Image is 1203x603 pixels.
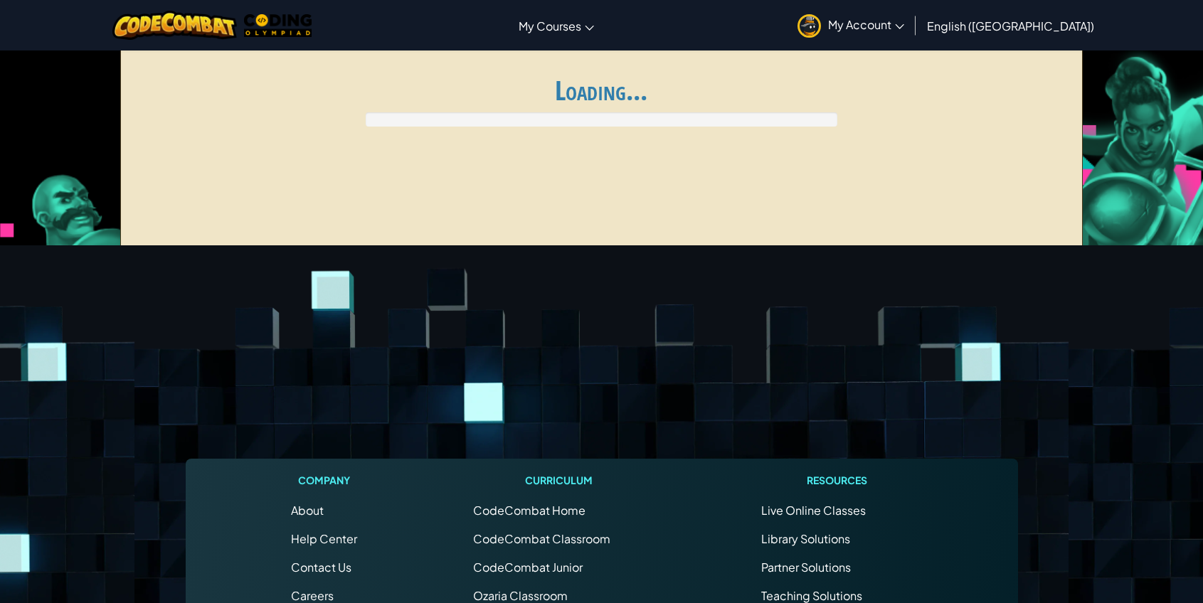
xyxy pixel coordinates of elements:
[761,503,866,518] a: Live Online Classes
[927,18,1094,33] span: English ([GEOGRAPHIC_DATA])
[291,503,324,518] a: About
[790,3,911,48] a: My Account
[761,588,862,603] a: Teaching Solutions
[291,531,357,546] a: Help Center
[291,473,357,488] h1: Company
[920,6,1101,45] a: English ([GEOGRAPHIC_DATA])
[473,473,645,488] h1: Curriculum
[291,588,334,603] a: Careers
[761,531,850,546] a: Library Solutions
[473,531,610,546] a: CodeCombat Classroom
[473,588,568,603] a: Ozaria Classroom
[291,560,351,575] span: Contact Us
[761,560,851,575] a: Partner Solutions
[797,14,821,38] img: avatar
[244,14,312,37] img: MTO Coding Olympiad logo
[129,75,1074,105] h1: Loading...
[473,560,583,575] a: CodeCombat Junior
[519,18,581,33] span: My Courses
[512,6,601,45] a: My Courses
[112,11,237,40] img: CodeCombat logo
[473,503,585,518] span: CodeCombat Home
[828,17,904,32] span: My Account
[761,473,913,488] h1: Resources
